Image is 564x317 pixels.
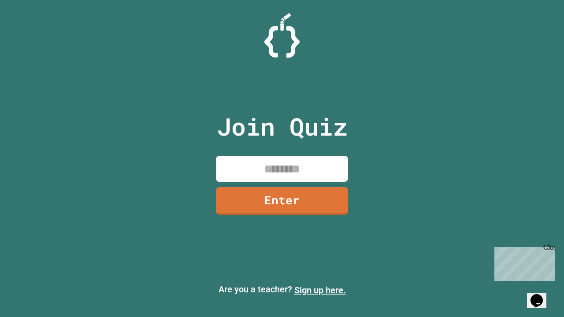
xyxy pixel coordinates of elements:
a: Sign up here. [294,285,346,295]
div: Chat with us now!Close [4,4,61,56]
p: Join Quiz [217,108,348,145]
a: Enter [216,187,348,215]
img: Logo.svg [264,13,300,58]
iframe: chat widget [527,282,555,308]
p: Are you a teacher? [7,283,557,297]
iframe: chat widget [491,243,555,281]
